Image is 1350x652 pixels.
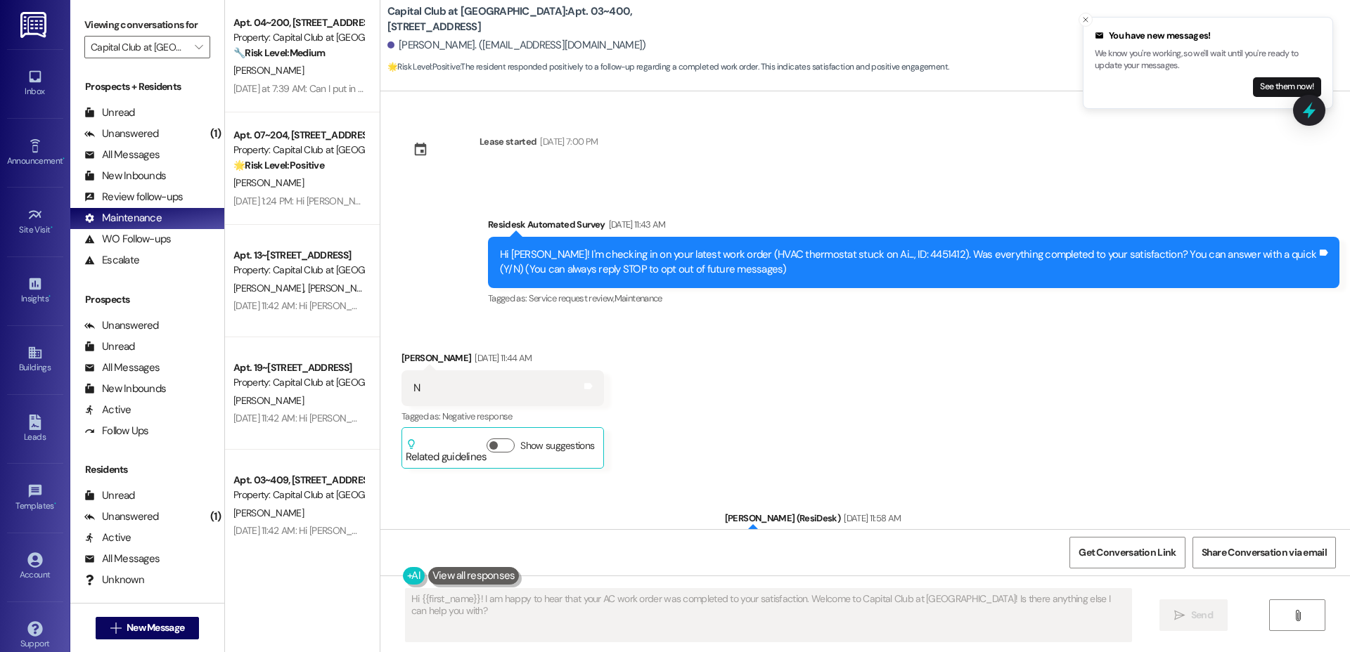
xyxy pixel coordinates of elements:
div: Escalate [84,253,139,268]
div: Review follow-ups [84,190,183,204]
img: ResiDesk Logo [20,12,49,38]
div: Unanswered [84,318,159,333]
div: Property: Capital Club at [GEOGRAPHIC_DATA] [233,263,364,278]
span: : The resident responded positively to a follow-up regarding a completed work order. This indicat... [387,60,949,74]
div: New Inbounds [84,382,166,396]
strong: 🌟 Risk Level: Positive [233,159,324,171]
a: Account [7,548,63,586]
div: [DATE] 11:58 AM [840,511,901,526]
div: [PERSON_NAME] (ResiDesk) [725,511,1339,530]
div: N [413,381,420,396]
div: [PERSON_NAME] [401,351,604,370]
div: Active [84,403,131,417]
button: Share Conversation via email [1192,537,1336,568]
span: [PERSON_NAME] [307,282,378,294]
b: Capital Club at [GEOGRAPHIC_DATA]: Apt. 03~400, [STREET_ADDRESS] [387,4,669,34]
div: [DATE] 7:00 PM [536,134,598,149]
textarea: Hi {{first_name}}! I am happy to hear that your AC work order was completed to your satisfaction.... [406,589,1131,641]
div: Tagged as: [401,406,604,426]
div: Apt. 03~409, [STREET_ADDRESS] [233,473,364,488]
a: Templates • [7,479,63,517]
div: Related guidelines [406,438,487,464]
div: Residesk Automated Survey [488,217,1339,237]
div: You have new messages! [1095,29,1321,43]
a: Leads [7,410,63,448]
div: Unread [84,105,135,120]
div: [DATE] 11:43 AM [605,217,666,232]
div: [DATE] 1:24 PM: Hi [PERSON_NAME], thank you so much for taking the time to leave us a review! We ... [233,195,1123,207]
div: Unread [84,339,135,354]
label: Viewing conversations for [84,14,210,36]
button: Send [1159,599,1228,631]
input: All communities [91,36,188,58]
div: Unknown [84,573,144,587]
div: Apt. 04~200, [STREET_ADDRESS] [233,15,364,30]
i:  [110,622,121,634]
div: Maintenance [84,211,162,226]
div: Unread [84,488,135,503]
div: All Messages [84,360,160,375]
span: Share Conversation via email [1202,545,1327,560]
div: All Messages [84,552,160,566]
div: Property: Capital Club at [GEOGRAPHIC_DATA] [233,488,364,502]
div: Unanswered [84,509,159,524]
div: Unanswered [84,126,159,141]
span: New Message [127,620,184,635]
div: [DATE] at 7:39 AM: Can I put in a maintenance request, my login portal has been down [233,82,584,95]
span: [PERSON_NAME] [233,507,304,519]
div: Apt. 19~[STREET_ADDRESS] [233,360,364,375]
span: Service request review , [529,292,615,304]
a: Buildings [7,341,63,379]
div: New Inbounds [84,169,166,183]
i:  [1292,610,1303,621]
strong: 🌟 Risk Level: Positive [387,61,460,72]
i:  [195,41,202,53]
div: Residents [70,462,224,477]
button: New Message [96,617,200,639]
div: Follow Ups [84,424,149,438]
div: Tagged as: [488,288,1339,308]
span: • [49,292,51,301]
span: • [54,499,56,509]
span: • [51,223,53,233]
div: WO Follow-ups [84,232,171,247]
span: [PERSON_NAME] [233,282,308,294]
div: (1) [207,123,224,145]
span: Maintenance [615,292,662,304]
span: • [63,154,65,164]
div: [PERSON_NAME]. ([EMAIL_ADDRESS][DOMAIN_NAME]) [387,38,646,53]
div: Prospects + Residents [70,79,224,94]
span: [PERSON_NAME] [233,394,304,407]
a: Insights • [7,272,63,310]
a: Inbox [7,65,63,103]
i:  [1174,610,1185,621]
div: [DATE] 11:44 AM [471,351,532,365]
div: Apt. 13~[STREET_ADDRESS] [233,248,364,263]
span: Get Conversation Link [1079,545,1176,560]
div: Apt. 07~204, [STREET_ADDRESS] [233,128,364,143]
button: See them now! [1253,77,1321,97]
div: Lease started [480,134,537,149]
div: Property: Capital Club at [GEOGRAPHIC_DATA] [233,143,364,157]
button: Close toast [1079,13,1093,27]
strong: 🔧 Risk Level: Medium [233,46,325,59]
span: [PERSON_NAME] [233,64,304,77]
button: Get Conversation Link [1069,537,1185,568]
span: [PERSON_NAME] [233,176,304,189]
div: Property: Capital Club at [GEOGRAPHIC_DATA] [233,30,364,45]
span: Send [1191,608,1213,622]
div: Active [84,530,131,545]
div: Prospects [70,292,224,307]
div: Hi [PERSON_NAME]! I'm checking in on your latest work order (HVAC thermostat stuck on Ai..., ID: ... [500,247,1317,278]
p: We know you're working, so we'll wait until you're ready to update your messages. [1095,48,1321,72]
span: Negative response [442,410,513,422]
div: All Messages [84,148,160,162]
a: Site Visit • [7,203,63,241]
div: (1) [207,506,224,528]
label: Show suggestions [520,438,594,453]
div: Property: Capital Club at [GEOGRAPHIC_DATA] [233,375,364,390]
